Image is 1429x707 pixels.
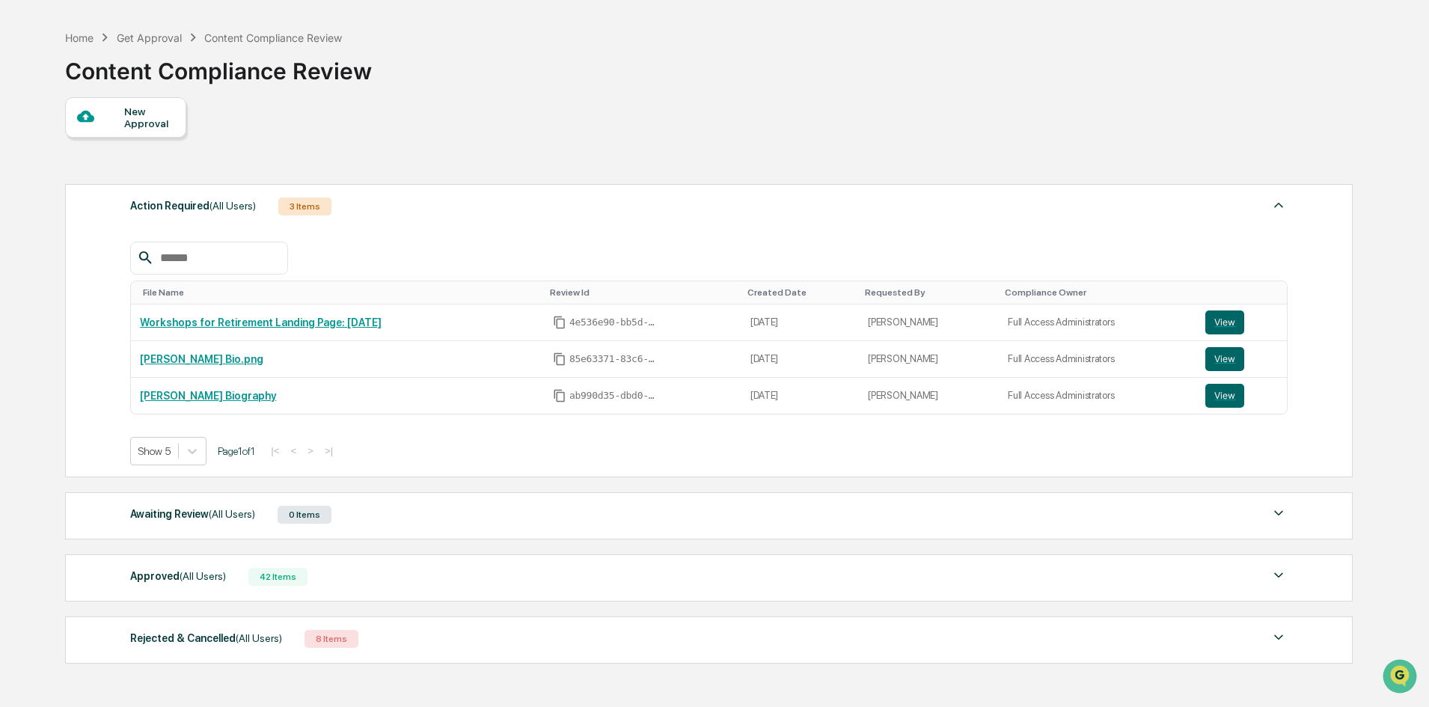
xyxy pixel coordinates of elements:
[140,390,276,402] a: [PERSON_NAME] Biography
[278,198,331,215] div: 3 Items
[1005,287,1190,298] div: Toggle SortBy
[553,316,566,329] span: Copy Id
[130,628,282,648] div: Rejected & Cancelled
[553,352,566,366] span: Copy Id
[1270,504,1288,522] img: caret
[65,31,94,44] div: Home
[286,444,301,457] button: <
[15,114,42,141] img: 1746055101610-c473b297-6a78-478c-a979-82029cc54cd1
[1205,384,1278,408] a: View
[320,444,337,457] button: >|
[140,316,382,328] a: Workshops for Retirement Landing Page: [DATE]
[1205,347,1278,371] a: View
[1270,628,1288,646] img: caret
[747,287,853,298] div: Toggle SortBy
[117,31,182,44] div: Get Approval
[30,217,94,232] span: Data Lookup
[143,287,538,298] div: Toggle SortBy
[236,632,282,644] span: (All Users)
[1381,658,1422,698] iframe: Open customer support
[9,183,102,209] a: 🖐️Preclearance
[248,568,307,586] div: 42 Items
[1205,310,1278,334] a: View
[51,114,245,129] div: Start new chat
[9,211,100,238] a: 🔎Data Lookup
[102,183,192,209] a: 🗄️Attestations
[266,444,284,457] button: |<
[859,378,999,414] td: [PERSON_NAME]
[865,287,993,298] div: Toggle SortBy
[105,253,181,265] a: Powered byPylon
[569,353,659,365] span: 85e63371-83c6-493e-b577-d24574219749
[859,341,999,378] td: [PERSON_NAME]
[15,31,272,55] p: How can we help?
[130,504,255,524] div: Awaiting Review
[65,46,372,85] div: Content Compliance Review
[15,218,27,230] div: 🔎
[254,119,272,137] button: Start new chat
[999,304,1196,341] td: Full Access Administrators
[741,378,859,414] td: [DATE]
[305,630,358,648] div: 8 Items
[1205,347,1244,371] button: View
[569,390,659,402] span: ab990d35-dbd0-4899-8783-2fa5b8b170ae
[30,189,97,203] span: Preclearance
[741,304,859,341] td: [DATE]
[1205,310,1244,334] button: View
[1270,566,1288,584] img: caret
[204,31,342,44] div: Content Compliance Review
[130,196,256,215] div: Action Required
[149,254,181,265] span: Pylon
[130,566,226,586] div: Approved
[1205,384,1244,408] button: View
[209,508,255,520] span: (All Users)
[15,190,27,202] div: 🖐️
[278,506,331,524] div: 0 Items
[123,189,186,203] span: Attestations
[303,444,318,457] button: >
[124,105,174,129] div: New Approval
[569,316,659,328] span: 4e536e90-bb5d-4f80-ac58-ab76883e4e54
[140,353,263,365] a: [PERSON_NAME] Bio.png
[741,341,859,378] td: [DATE]
[553,389,566,403] span: Copy Id
[550,287,735,298] div: Toggle SortBy
[859,304,999,341] td: [PERSON_NAME]
[999,341,1196,378] td: Full Access Administrators
[209,200,256,212] span: (All Users)
[218,445,255,457] span: Page 1 of 1
[51,129,189,141] div: We're available if you need us!
[1208,287,1281,298] div: Toggle SortBy
[108,190,120,202] div: 🗄️
[180,570,226,582] span: (All Users)
[1270,196,1288,214] img: caret
[999,378,1196,414] td: Full Access Administrators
